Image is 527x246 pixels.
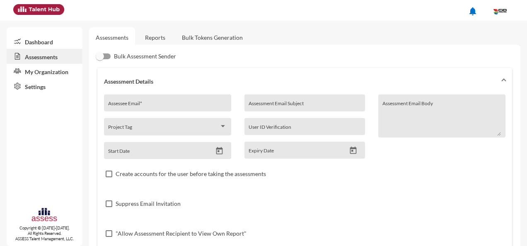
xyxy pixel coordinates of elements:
[7,64,82,79] a: My Organization
[96,34,128,41] a: Assessments
[212,147,227,155] button: Open calendar
[116,229,247,239] span: "Allow Assessment Recipient to View Own Report"
[346,146,360,155] button: Open calendar
[468,6,478,16] mat-icon: notifications
[114,51,176,61] span: Bulk Assessment Sender
[97,68,512,94] mat-expansion-panel-header: Assessment Details
[7,34,82,49] a: Dashboard
[7,225,82,241] p: Copyright © [DATE]-[DATE]. All Rights Reserved. ASSESS Talent Management, LLC.
[175,27,249,48] a: Bulk Tokens Generation
[31,207,58,224] img: assesscompany-logo.png
[138,27,172,48] a: Reports
[7,79,82,94] a: Settings
[116,199,181,209] span: Suppress Email Invitation
[104,78,496,85] mat-panel-title: Assessment Details
[116,169,266,179] span: Create accounts for the user before taking the assessments
[7,49,82,64] a: Assessments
